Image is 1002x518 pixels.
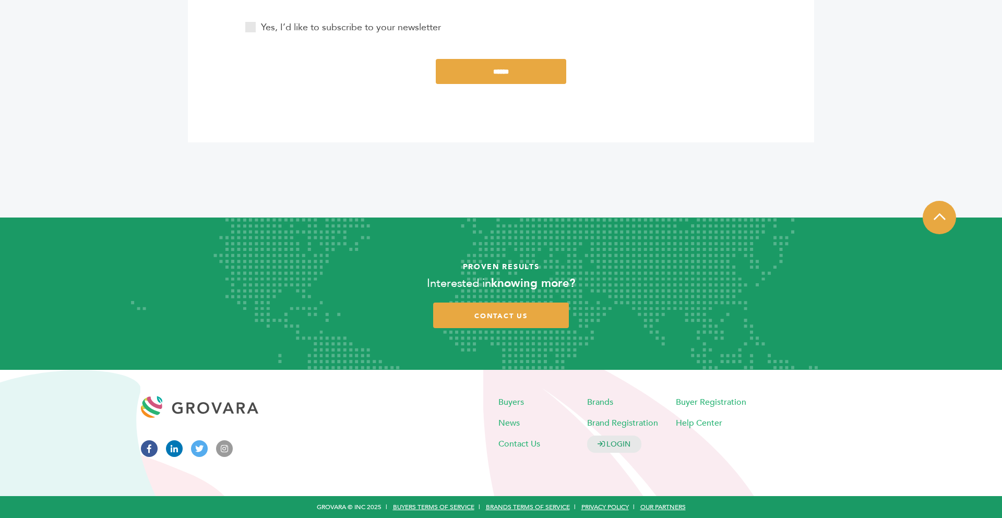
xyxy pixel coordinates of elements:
a: News [498,417,520,429]
a: Brand Registration [587,417,658,429]
span: Interested in [427,275,491,291]
a: Buyer Registration [676,396,746,408]
a: contact us [433,303,569,328]
a: Our Partners [640,503,686,511]
a: Buyers [498,396,524,408]
a: LOGIN [587,436,641,453]
span: | [629,502,639,512]
a: Brands [587,396,613,408]
a: Buyers Terms of Service [393,503,474,511]
label: Yes, I’d like to subscribe to your newsletter [245,20,441,34]
span: | [381,502,391,512]
a: Privacy Policy [581,503,629,511]
span: | [474,502,484,512]
span: contact us [474,311,528,321]
a: Contact Us [498,438,540,450]
a: Brands Terms of Service [486,503,570,511]
a: Help Center [676,417,722,429]
span: | [570,502,580,512]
